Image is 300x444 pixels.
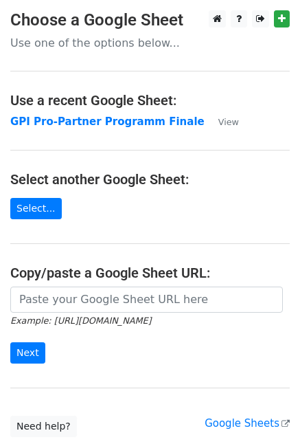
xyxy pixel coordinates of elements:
[205,115,239,128] a: View
[205,417,290,430] a: Google Sheets
[218,117,239,127] small: View
[10,115,205,128] a: GPI Pro-Partner Programm Finale
[10,342,45,364] input: Next
[10,171,290,188] h4: Select another Google Sheet:
[10,315,151,326] small: Example: [URL][DOMAIN_NAME]
[10,92,290,109] h4: Use a recent Google Sheet:
[10,10,290,30] h3: Choose a Google Sheet
[10,287,283,313] input: Paste your Google Sheet URL here
[10,265,290,281] h4: Copy/paste a Google Sheet URL:
[10,198,62,219] a: Select...
[10,416,77,437] a: Need help?
[10,36,290,50] p: Use one of the options below...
